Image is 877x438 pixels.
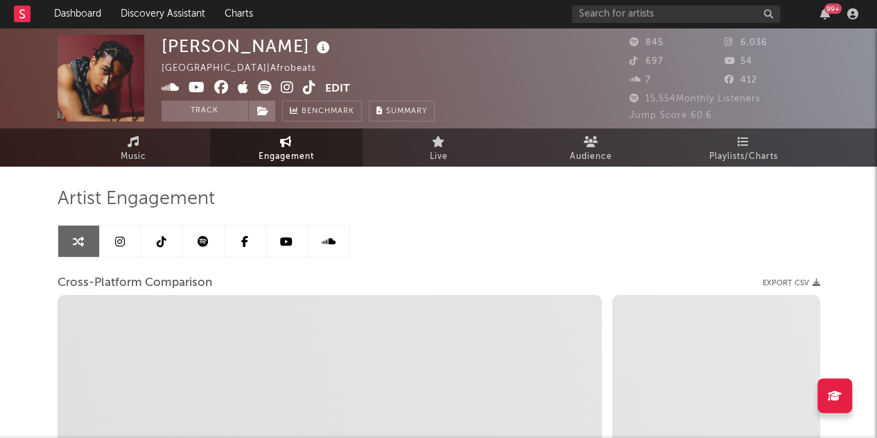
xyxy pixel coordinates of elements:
[763,279,820,287] button: Export CSV
[709,149,778,165] span: Playlists/Charts
[386,108,427,115] span: Summary
[572,6,780,23] input: Search for artists
[820,8,830,19] button: 99+
[363,128,515,167] a: Live
[515,128,668,167] a: Audience
[369,101,435,121] button: Summary
[629,57,663,66] span: 697
[162,60,332,77] div: [GEOGRAPHIC_DATA] | Afrobeats
[629,76,651,85] span: 7
[724,76,757,85] span: 412
[629,111,712,120] span: Jump Score: 60.6
[162,101,248,121] button: Track
[724,57,752,66] span: 54
[724,38,767,47] span: 6,036
[570,149,612,165] span: Audience
[210,128,363,167] a: Engagement
[58,275,212,292] span: Cross-Platform Comparison
[668,128,820,167] a: Playlists/Charts
[629,38,663,47] span: 845
[430,149,448,165] span: Live
[302,103,354,120] span: Benchmark
[58,128,210,167] a: Music
[121,149,146,165] span: Music
[282,101,362,121] a: Benchmark
[162,35,333,58] div: [PERSON_NAME]
[325,81,350,98] button: Edit
[629,94,761,103] span: 15,554 Monthly Listeners
[824,3,842,14] div: 99 +
[58,191,215,208] span: Artist Engagement
[259,149,314,165] span: Engagement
